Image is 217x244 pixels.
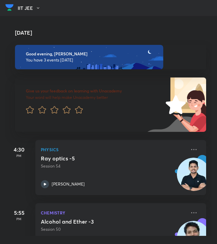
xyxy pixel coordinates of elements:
[26,88,153,93] h6: Give us your feedback on learning with Unacademy
[143,77,206,132] img: feedback_image
[5,145,33,154] h5: 4:30
[26,95,153,100] p: Your word will help make Unacademy better
[41,209,186,217] p: Chemistry
[41,145,186,154] p: Physics
[26,51,195,56] h6: Good evening, [PERSON_NAME]
[5,2,14,14] a: Company Logo
[41,226,186,232] p: Session 50
[52,181,85,187] p: [PERSON_NAME]
[26,57,195,63] p: You have 3 events [DATE]
[41,163,186,169] p: Session 54
[5,2,14,13] img: Company Logo
[5,154,33,158] p: PM
[5,217,33,221] p: PM
[5,209,33,217] h5: 5:55
[41,218,126,225] h5: Alcohol and Ether -3
[41,155,126,162] h5: Ray optics -5
[15,45,163,69] img: evening
[18,3,45,13] button: IIT JEE
[15,30,213,35] h4: [DATE]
